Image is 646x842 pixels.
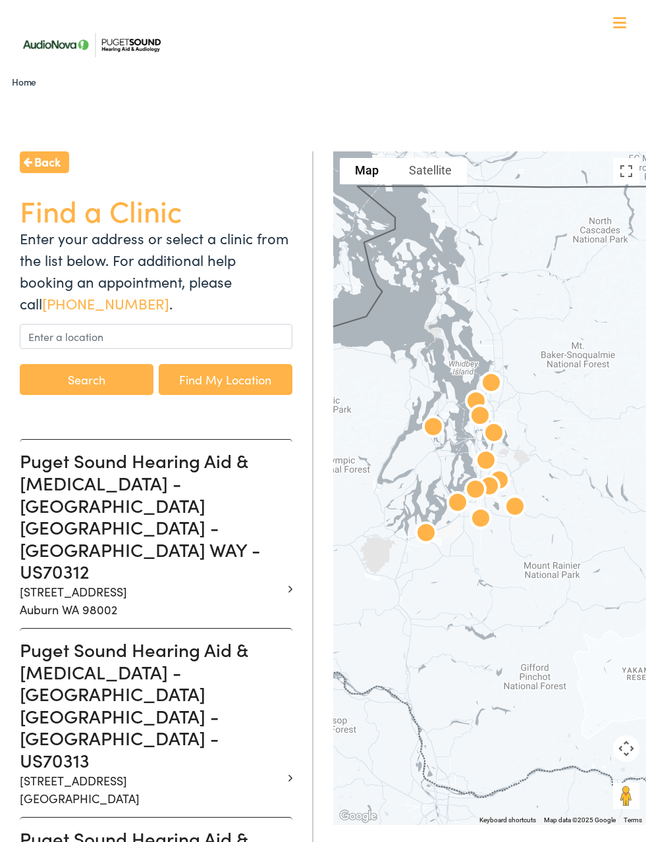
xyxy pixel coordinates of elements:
[394,158,467,184] button: Show satellite imagery
[340,158,394,184] button: Show street map
[20,193,292,228] h1: Find a Clinic
[613,783,639,809] button: Drag Pegman onto the map to open Street View
[479,816,536,825] button: Keyboard shortcuts
[544,816,616,824] span: Map data ©2025 Google
[20,324,292,349] input: Enter a location
[20,450,283,583] h3: Puget Sound Hearing Aid & [MEDICAL_DATA] - [GEOGRAPHIC_DATA] [GEOGRAPHIC_DATA] - [GEOGRAPHIC_DATA...
[336,808,380,825] img: Google
[20,227,292,314] p: Enter your address or select a clinic from the list below. For additional help booking an appoint...
[23,53,633,93] a: What We Offer
[20,151,69,173] a: Back
[613,735,639,762] button: Map camera controls
[159,364,292,395] a: Find My Location
[20,639,283,772] h3: Puget Sound Hearing Aid & [MEDICAL_DATA] - [GEOGRAPHIC_DATA] [GEOGRAPHIC_DATA] - [GEOGRAPHIC_DATA...
[12,75,43,88] a: Home
[20,364,153,395] button: Search
[613,158,639,184] button: Toggle fullscreen view
[20,583,283,618] p: [STREET_ADDRESS] Auburn WA 98002
[336,808,380,825] a: Open this area in Google Maps (opens a new window)
[20,772,283,807] p: [STREET_ADDRESS] [GEOGRAPHIC_DATA]
[624,816,642,824] a: Terms (opens in new tab)
[34,153,61,171] span: Back
[42,293,169,313] a: [PHONE_NUMBER]
[20,639,283,807] a: Puget Sound Hearing Aid & [MEDICAL_DATA] - [GEOGRAPHIC_DATA] [GEOGRAPHIC_DATA] - [GEOGRAPHIC_DATA...
[20,450,283,618] a: Puget Sound Hearing Aid & [MEDICAL_DATA] - [GEOGRAPHIC_DATA] [GEOGRAPHIC_DATA] - [GEOGRAPHIC_DATA...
